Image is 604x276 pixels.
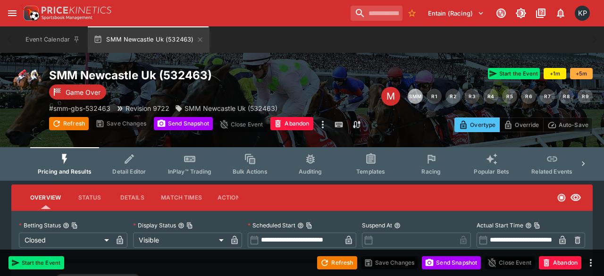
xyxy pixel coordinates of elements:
[394,222,401,229] button: Suspend At
[71,222,78,229] button: Copy To Clipboard
[38,168,92,175] span: Pricing and Results
[63,222,69,229] button: Betting StatusCopy To Clipboard
[521,89,536,104] button: R6
[515,120,539,130] p: Override
[233,168,268,175] span: Bulk Actions
[133,221,176,229] p: Display Status
[88,26,210,53] button: SMM Newcastle Uk (532463)
[534,222,540,229] button: Copy To Clipboard
[421,168,441,175] span: Racing
[4,5,21,22] button: open drawer
[30,147,574,181] div: Event type filters
[168,168,211,175] span: InPlay™ Trading
[20,26,86,53] button: Event Calendar
[154,117,213,130] button: Send Snapshot
[585,257,596,268] button: more
[539,256,581,269] button: Abandon
[210,186,252,209] button: Actions
[381,87,400,106] div: Edit Meeting
[499,117,543,132] button: Override
[477,221,523,229] p: Actual Start Time
[186,222,193,229] button: Copy To Clipboard
[474,168,509,175] span: Popular Bets
[317,256,357,269] button: Refresh
[306,222,312,229] button: Copy To Clipboard
[422,256,481,269] button: Send Snapshot
[317,117,328,132] button: more
[531,168,572,175] span: Related Events
[544,68,566,79] button: +1m
[422,6,490,21] button: Select Tenant
[111,186,153,209] button: Details
[356,168,385,175] span: Templates
[178,222,185,229] button: Display StatusCopy To Clipboard
[470,120,495,130] p: Overtype
[362,221,392,229] p: Suspend At
[299,168,322,175] span: Auditing
[557,193,566,202] svg: Closed
[493,5,510,22] button: Connected to PK
[543,117,593,132] button: Auto-Save
[270,117,313,130] button: Abandon
[270,118,313,128] span: Mark an event as closed and abandoned.
[19,233,112,248] div: Closed
[42,16,92,20] img: Sportsbook Management
[483,89,498,104] button: R4
[112,168,146,175] span: Detail Editor
[408,89,593,104] nav: pagination navigation
[21,4,40,23] img: PriceKinetics Logo
[502,89,517,104] button: R5
[351,6,403,21] input: search
[49,103,110,113] p: Copy To Clipboard
[454,117,500,132] button: Overtype
[297,222,304,229] button: Scheduled StartCopy To Clipboard
[185,103,277,113] p: SMM Newcastle Uk (532463)
[42,7,111,14] img: PriceKinetics
[445,89,461,104] button: R2
[427,89,442,104] button: R1
[464,89,479,104] button: R3
[572,3,593,24] button: Kedar Pandit
[575,6,590,21] div: Kedar Pandit
[248,221,295,229] p: Scheduled Start
[532,5,549,22] button: Documentation
[11,68,42,98] img: horse_racing.png
[126,103,169,113] p: Revision 9722
[68,186,111,209] button: Status
[408,89,423,104] button: SMM
[404,6,419,21] button: No Bookmarks
[133,233,226,248] div: Visible
[23,186,68,209] button: Overview
[175,103,277,113] div: SMM Newcastle Uk (532463)
[66,87,101,97] p: Game Over
[559,89,574,104] button: R8
[454,117,593,132] div: Start From
[578,89,593,104] button: R9
[19,221,61,229] p: Betting Status
[552,5,569,22] button: Notifications
[570,192,581,203] svg: Visible
[8,256,64,269] button: Start the Event
[559,120,588,130] p: Auto-Save
[570,68,593,79] button: +5m
[512,5,529,22] button: Toggle light/dark mode
[153,186,210,209] button: Match Times
[539,257,581,267] span: Mark an event as closed and abandoned.
[540,89,555,104] button: R7
[525,222,532,229] button: Actual Start TimeCopy To Clipboard
[488,68,540,79] button: Start the Event
[49,68,366,83] h2: Copy To Clipboard
[49,117,89,130] button: Refresh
